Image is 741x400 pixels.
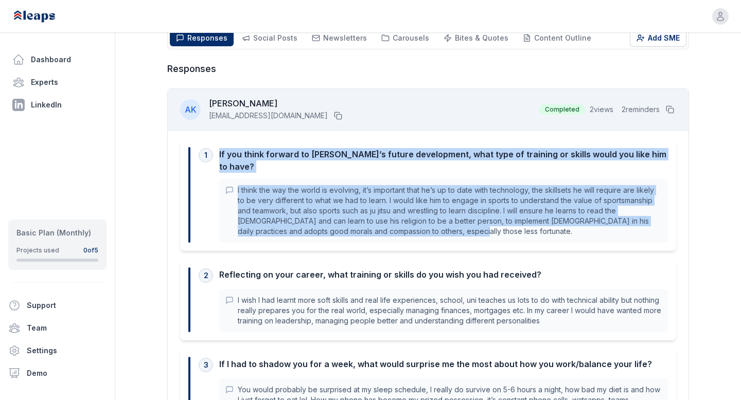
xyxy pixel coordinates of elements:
[199,268,213,283] div: 2
[16,228,98,238] div: Basic Plan (Monthly)
[4,363,111,384] a: Demo
[664,103,676,116] button: Copy all responses
[437,30,515,46] button: Bites & Quotes
[253,33,297,42] span: Social Posts
[180,99,201,120] div: AK
[187,33,227,42] span: Responses
[306,30,373,46] button: Newsletters
[8,72,107,93] a: Experts
[375,30,435,46] button: Carousels
[4,340,111,361] a: Settings
[517,30,597,46] button: Content Outline
[83,246,98,254] div: 0 of 5
[455,33,508,42] span: Bites & Quotes
[170,30,234,46] button: Responses
[238,185,662,237] p: I think the way the world is evolving, it’s important that he’s up to date with technology, the s...
[12,5,78,28] img: Leaps
[539,104,586,115] span: Completed
[199,148,213,162] div: 1
[199,358,213,372] div: 3
[622,104,660,115] span: 2 reminders
[219,148,668,173] div: If you think forward to [PERSON_NAME]’s future development, what type of training or skills would...
[4,318,111,338] a: Team
[219,358,652,370] div: If I had to shadow you for a week, what would surprise me the most about how you work/balance you...
[4,295,102,316] button: Support
[238,295,662,326] p: I wish I had learnt more soft skills and real life experiences, school, uni teaches us lots to do...
[630,29,686,47] button: Add SME
[167,62,689,76] h3: Responses
[16,246,59,254] div: Projects used
[8,49,107,70] a: Dashboard
[8,95,107,115] a: LinkedIn
[209,111,328,121] span: [EMAIL_ADDRESS][DOMAIN_NAME]
[323,33,367,42] span: Newsletters
[209,97,344,110] h3: [PERSON_NAME]
[393,33,429,42] span: Carousels
[590,104,613,115] span: 2 views
[236,30,304,46] button: Social Posts
[219,268,541,281] div: Reflecting on your career, what training or skills do you wish you had received?
[534,33,591,42] span: Content Outline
